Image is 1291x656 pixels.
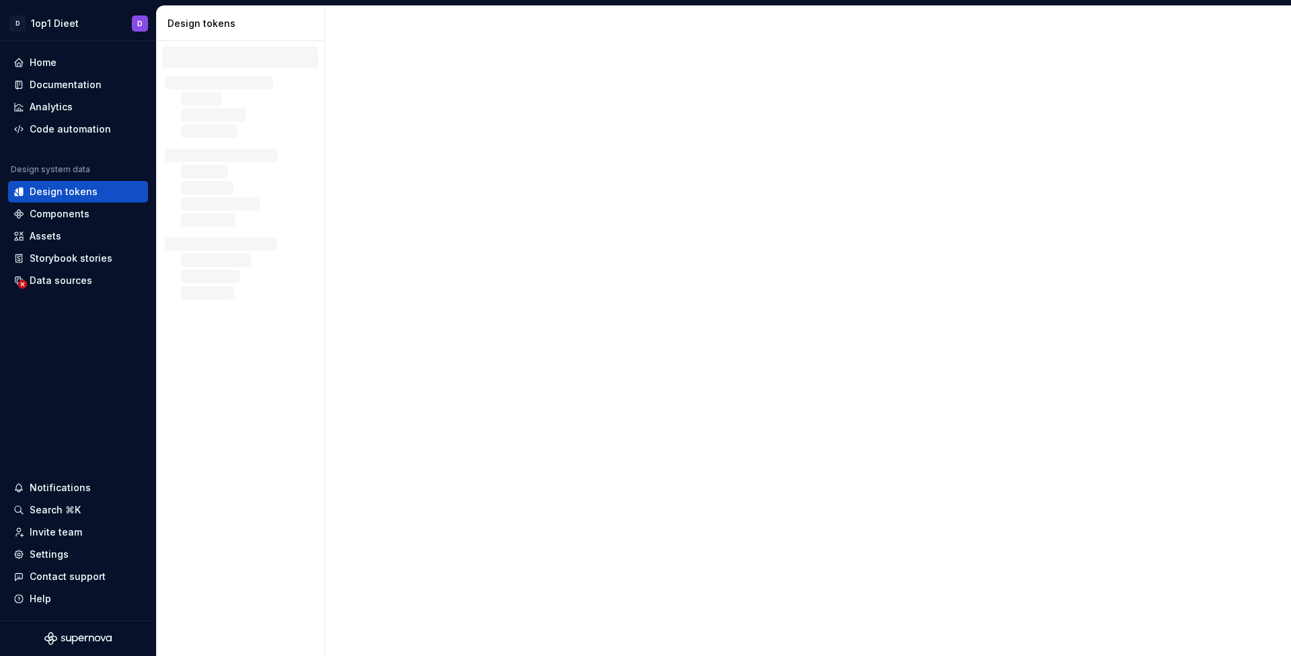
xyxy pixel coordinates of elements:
[8,181,148,203] a: Design tokens
[44,632,112,645] svg: Supernova Logo
[30,548,69,561] div: Settings
[137,18,143,29] div: D
[8,203,148,225] a: Components
[30,122,111,136] div: Code automation
[8,118,148,140] a: Code automation
[8,74,148,96] a: Documentation
[8,566,148,587] button: Contact support
[8,96,148,118] a: Analytics
[8,588,148,610] button: Help
[30,207,89,221] div: Components
[30,56,57,69] div: Home
[8,225,148,247] a: Assets
[30,229,61,243] div: Assets
[31,17,79,30] div: 1op1 Dieet
[8,521,148,543] a: Invite team
[30,481,91,495] div: Notifications
[30,525,82,539] div: Invite team
[8,270,148,291] a: Data sources
[8,248,148,269] a: Storybook stories
[9,15,26,32] div: D
[30,592,51,606] div: Help
[30,100,73,114] div: Analytics
[168,17,319,30] div: Design tokens
[8,499,148,521] button: Search ⌘K
[30,185,98,198] div: Design tokens
[8,544,148,565] a: Settings
[30,78,102,92] div: Documentation
[3,9,153,38] button: D1op1 DieetD
[30,252,112,265] div: Storybook stories
[30,503,81,517] div: Search ⌘K
[8,52,148,73] a: Home
[11,164,90,175] div: Design system data
[8,477,148,499] button: Notifications
[30,570,106,583] div: Contact support
[30,274,92,287] div: Data sources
